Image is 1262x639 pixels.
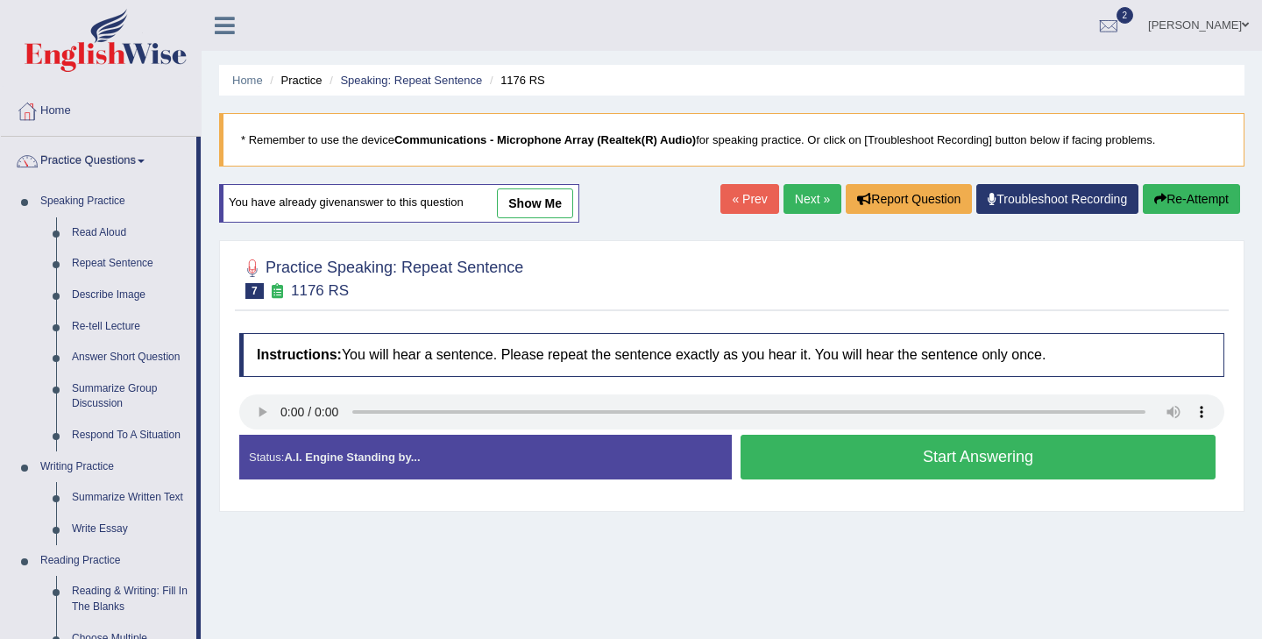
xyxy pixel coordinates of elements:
[32,186,196,217] a: Speaking Practice
[1117,7,1134,24] span: 2
[846,184,972,214] button: Report Question
[64,311,196,343] a: Re-tell Lecture
[64,482,196,514] a: Summarize Written Text
[64,342,196,373] a: Answer Short Question
[232,74,263,87] a: Home
[245,283,264,299] span: 7
[64,217,196,249] a: Read Aloud
[291,282,349,299] small: 1176 RS
[64,514,196,545] a: Write Essay
[239,255,523,299] h2: Practice Speaking: Repeat Sentence
[239,333,1224,377] h4: You will hear a sentence. Please repeat the sentence exactly as you hear it. You will hear the se...
[741,435,1216,479] button: Start Answering
[720,184,778,214] a: « Prev
[284,451,420,464] strong: A.I. Engine Standing by...
[64,373,196,420] a: Summarize Group Discussion
[976,184,1138,214] a: Troubleshoot Recording
[64,576,196,622] a: Reading & Writing: Fill In The Blanks
[32,545,196,577] a: Reading Practice
[64,248,196,280] a: Repeat Sentence
[394,133,696,146] b: Communications - Microphone Array (Realtek(R) Audio)
[497,188,573,218] a: show me
[1143,184,1240,214] button: Re-Attempt
[32,451,196,483] a: Writing Practice
[1,87,201,131] a: Home
[783,184,841,214] a: Next »
[219,113,1244,167] blockquote: * Remember to use the device for speaking practice. Or click on [Troubleshoot Recording] button b...
[257,347,342,362] b: Instructions:
[64,420,196,451] a: Respond To A Situation
[340,74,482,87] a: Speaking: Repeat Sentence
[1,137,196,181] a: Practice Questions
[266,72,322,89] li: Practice
[486,72,545,89] li: 1176 RS
[268,283,287,300] small: Exam occurring question
[239,435,732,479] div: Status:
[64,280,196,311] a: Describe Image
[219,184,579,223] div: You have already given answer to this question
